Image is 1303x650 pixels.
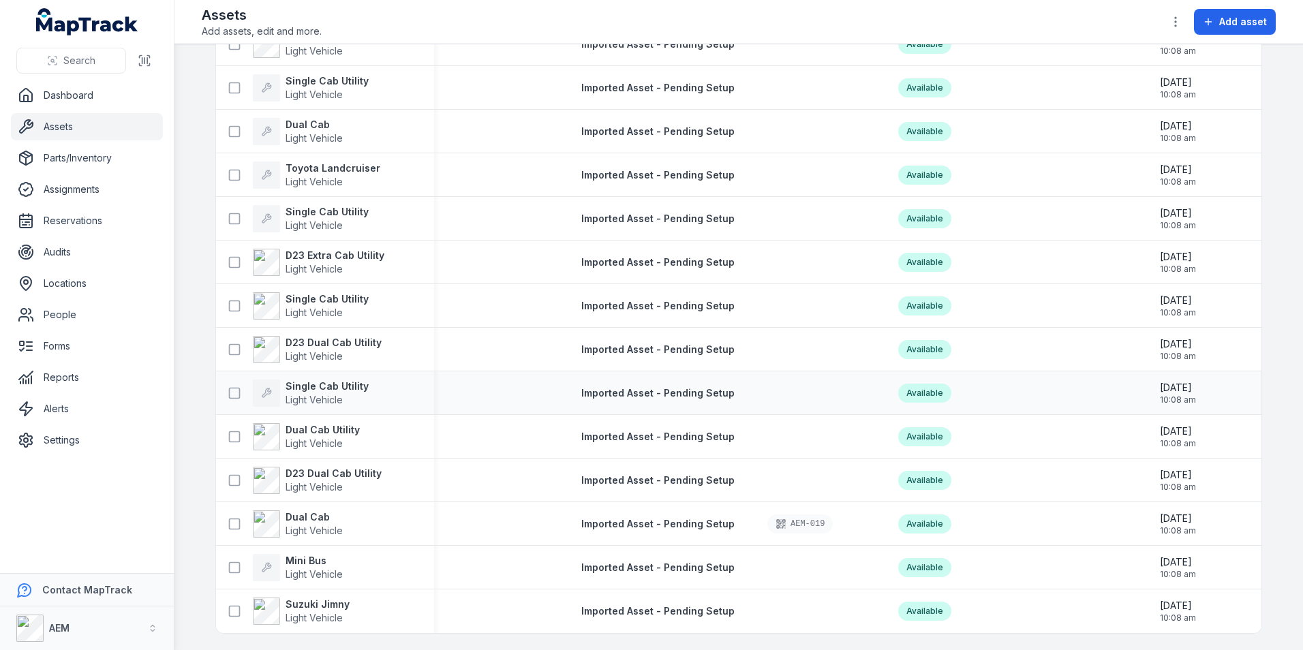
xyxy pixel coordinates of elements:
[286,380,369,393] strong: Single Cab Utility
[1160,307,1196,318] span: 10:08 am
[286,336,382,350] strong: D23 Dual Cab Utility
[1160,512,1196,536] time: 20/08/2025, 10:08:45 am
[286,45,343,57] span: Light Vehicle
[253,380,369,407] a: Single Cab UtilityLight Vehicle
[1160,46,1196,57] span: 10:08 am
[1160,468,1196,493] time: 20/08/2025, 10:08:45 am
[286,598,350,611] strong: Suzuki Jimny
[581,430,735,444] a: Imported Asset - Pending Setup
[767,514,833,533] div: AEM-019
[253,423,360,450] a: Dual Cab UtilityLight Vehicle
[1160,250,1196,264] span: [DATE]
[1160,525,1196,536] span: 10:08 am
[11,364,163,391] a: Reports
[286,249,384,262] strong: D23 Extra Cab Utility
[286,350,343,362] span: Light Vehicle
[1160,438,1196,449] span: 10:08 am
[1160,555,1196,569] span: [DATE]
[898,602,951,621] div: Available
[1160,424,1196,438] span: [DATE]
[253,74,369,102] a: Single Cab UtilityLight Vehicle
[1160,76,1196,100] time: 20/08/2025, 10:08:45 am
[581,474,735,487] a: Imported Asset - Pending Setup
[581,213,735,224] span: Imported Asset - Pending Setup
[253,161,380,189] a: Toyota LandcruiserLight Vehicle
[581,604,735,618] a: Imported Asset - Pending Setup
[1160,468,1196,482] span: [DATE]
[1160,133,1196,144] span: 10:08 am
[286,263,343,275] span: Light Vehicle
[253,554,343,581] a: Mini BusLight Vehicle
[1160,163,1196,176] span: [DATE]
[1160,394,1196,405] span: 10:08 am
[1160,176,1196,187] span: 10:08 am
[898,166,951,185] div: Available
[11,427,163,454] a: Settings
[898,558,951,577] div: Available
[202,5,322,25] h2: Assets
[11,270,163,297] a: Locations
[286,481,343,493] span: Light Vehicle
[11,301,163,328] a: People
[253,31,362,58] a: Light Vehicle
[898,384,951,403] div: Available
[1160,206,1196,231] time: 20/08/2025, 10:08:45 am
[11,395,163,422] a: Alerts
[1160,76,1196,89] span: [DATE]
[898,340,951,359] div: Available
[581,81,735,95] a: Imported Asset - Pending Setup
[253,467,382,494] a: D23 Dual Cab UtilityLight Vehicle
[253,205,369,232] a: Single Cab UtilityLight Vehicle
[286,176,343,187] span: Light Vehicle
[1160,119,1196,133] span: [DATE]
[286,132,343,144] span: Light Vehicle
[581,256,735,268] span: Imported Asset - Pending Setup
[253,598,350,625] a: Suzuki JimnyLight Vehicle
[49,622,70,634] strong: AEM
[286,118,343,131] strong: Dual Cab
[11,113,163,140] a: Assets
[581,517,735,531] a: Imported Asset - Pending Setup
[286,525,343,536] span: Light Vehicle
[581,431,735,442] span: Imported Asset - Pending Setup
[1160,482,1196,493] span: 10:08 am
[581,387,735,399] span: Imported Asset - Pending Setup
[286,161,380,175] strong: Toyota Landcruiser
[581,300,735,311] span: Imported Asset - Pending Setup
[1160,351,1196,362] span: 10:08 am
[581,125,735,137] span: Imported Asset - Pending Setup
[11,82,163,109] a: Dashboard
[42,584,132,595] strong: Contact MapTrack
[581,605,735,617] span: Imported Asset - Pending Setup
[202,25,322,38] span: Add assets, edit and more.
[11,144,163,172] a: Parts/Inventory
[581,212,735,226] a: Imported Asset - Pending Setup
[253,292,369,320] a: Single Cab UtilityLight Vehicle
[1160,163,1196,187] time: 20/08/2025, 10:08:45 am
[286,394,343,405] span: Light Vehicle
[286,89,343,100] span: Light Vehicle
[286,437,343,449] span: Light Vehicle
[581,518,735,529] span: Imported Asset - Pending Setup
[253,118,343,145] a: Dual CabLight Vehicle
[1160,512,1196,525] span: [DATE]
[1160,613,1196,623] span: 10:08 am
[286,74,369,88] strong: Single Cab Utility
[1219,15,1267,29] span: Add asset
[581,561,735,573] span: Imported Asset - Pending Setup
[581,343,735,356] a: Imported Asset - Pending Setup
[253,336,382,363] a: D23 Dual Cab UtilityLight Vehicle
[286,205,369,219] strong: Single Cab Utility
[898,122,951,141] div: Available
[581,386,735,400] a: Imported Asset - Pending Setup
[898,35,951,54] div: Available
[1160,294,1196,318] time: 20/08/2025, 10:08:45 am
[581,82,735,93] span: Imported Asset - Pending Setup
[1160,32,1196,57] time: 20/08/2025, 10:08:45 am
[581,169,735,181] span: Imported Asset - Pending Setup
[286,568,343,580] span: Light Vehicle
[1160,424,1196,449] time: 20/08/2025, 10:08:45 am
[11,176,163,203] a: Assignments
[63,54,95,67] span: Search
[1160,569,1196,580] span: 10:08 am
